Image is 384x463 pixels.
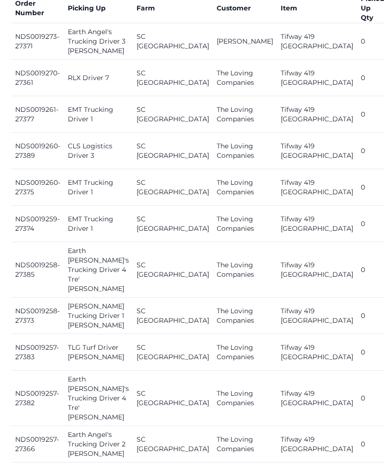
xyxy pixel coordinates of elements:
td: NDS0019257-27383 [11,335,64,371]
td: EMT Trucking Driver 1 [64,206,133,243]
td: SC [GEOGRAPHIC_DATA] [133,24,213,60]
td: Tifway 419 [GEOGRAPHIC_DATA] [277,335,357,371]
td: SC [GEOGRAPHIC_DATA] [133,170,213,206]
td: SC [GEOGRAPHIC_DATA] [133,206,213,243]
td: The Loving Companies [213,427,277,463]
td: Tifway 419 [GEOGRAPHIC_DATA] [277,371,357,427]
td: CLS Logistics Driver 3 [64,133,133,170]
td: Tifway 419 [GEOGRAPHIC_DATA] [277,298,357,335]
td: The Loving Companies [213,335,277,371]
td: [PERSON_NAME] [213,24,277,60]
td: Earth Angel's Trucking Driver 2 [PERSON_NAME] [64,427,133,463]
td: The Loving Companies [213,60,277,97]
td: Tifway 419 [GEOGRAPHIC_DATA] [277,206,357,243]
td: Tifway 419 [GEOGRAPHIC_DATA] [277,24,357,60]
td: SC [GEOGRAPHIC_DATA] [133,298,213,335]
td: The Loving Companies [213,371,277,427]
td: RLX Driver 7 [64,60,133,97]
td: Tifway 419 [GEOGRAPHIC_DATA] [277,97,357,133]
td: The Loving Companies [213,206,277,243]
td: [PERSON_NAME] Trucking Driver 1 [PERSON_NAME] [64,298,133,335]
td: SC [GEOGRAPHIC_DATA] [133,133,213,170]
td: NDS0019258-27373 [11,298,64,335]
td: TLG Turf Driver [PERSON_NAME] [64,335,133,371]
td: Earth [PERSON_NAME]'s Trucking Driver 4 Tre' [PERSON_NAME] [64,243,133,298]
td: SC [GEOGRAPHIC_DATA] [133,335,213,371]
td: The Loving Companies [213,298,277,335]
td: Tifway 419 [GEOGRAPHIC_DATA] [277,243,357,298]
td: NDS0019261-27377 [11,97,64,133]
td: NDS0019258-27385 [11,243,64,298]
td: Tifway 419 [GEOGRAPHIC_DATA] [277,170,357,206]
td: EMT Trucking Driver 1 [64,97,133,133]
td: The Loving Companies [213,133,277,170]
td: Earth [PERSON_NAME]'s Trucking Driver 4 Tre' [PERSON_NAME] [64,371,133,427]
td: SC [GEOGRAPHIC_DATA] [133,371,213,427]
td: NDS0019260-27375 [11,170,64,206]
td: NDS0019260-27389 [11,133,64,170]
td: Earth Angel's Trucking Driver 3 [PERSON_NAME] [64,24,133,60]
td: Tifway 419 [GEOGRAPHIC_DATA] [277,60,357,97]
td: NDS0019270-27361 [11,60,64,97]
td: SC [GEOGRAPHIC_DATA] [133,243,213,298]
td: SC [GEOGRAPHIC_DATA] [133,427,213,463]
td: NDS0019257-27366 [11,427,64,463]
td: The Loving Companies [213,243,277,298]
td: Tifway 419 [GEOGRAPHIC_DATA] [277,427,357,463]
td: SC [GEOGRAPHIC_DATA] [133,60,213,97]
td: NDS0019273-27371 [11,24,64,60]
td: SC [GEOGRAPHIC_DATA] [133,97,213,133]
td: EMT Trucking Driver 1 [64,170,133,206]
td: The Loving Companies [213,170,277,206]
td: NDS0019257-27382 [11,371,64,427]
td: NDS0019259-27374 [11,206,64,243]
td: The Loving Companies [213,97,277,133]
td: Tifway 419 [GEOGRAPHIC_DATA] [277,133,357,170]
